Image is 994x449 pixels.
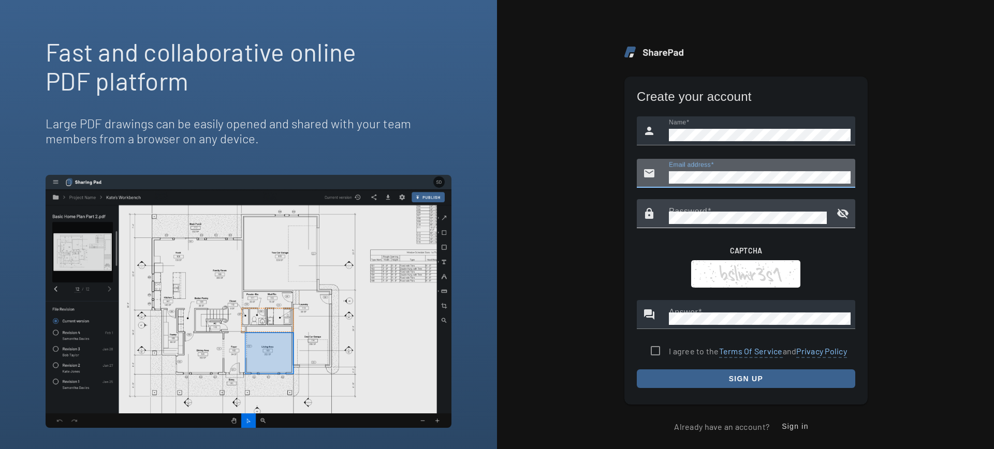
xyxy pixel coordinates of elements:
img: CAPTCHA [691,260,800,288]
button: Sign in [773,417,817,436]
a: Terms Of Service [719,341,783,358]
button: sign up [637,369,855,388]
a: Logo [624,47,867,60]
mat-label: Password [669,207,707,216]
div: Large PDF drawings can be easily opened and shared with your team members from a browser on any d... [46,116,451,146]
span: sign up [729,369,763,388]
div: Fast and collaborative online PDF platform [46,37,451,95]
p: CAPTCHA [730,246,763,256]
img: Logo [624,47,683,57]
span: Sign in [782,422,809,430]
a: Privacy Policy [796,341,847,358]
h6: Create your account [637,89,855,104]
mat-icon: email [637,161,662,186]
p: I agree to the and [669,346,847,358]
span: Already have an account? [674,421,769,440]
mat-label: Name [669,119,686,126]
mat-label: Email address [669,161,711,168]
mat-label: Answer [669,308,698,317]
mat-icon: visibility_off [830,201,855,226]
mat-icon: question_answer [637,302,662,327]
mat-icon: lock [637,201,662,226]
mat-icon: person [637,118,662,143]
